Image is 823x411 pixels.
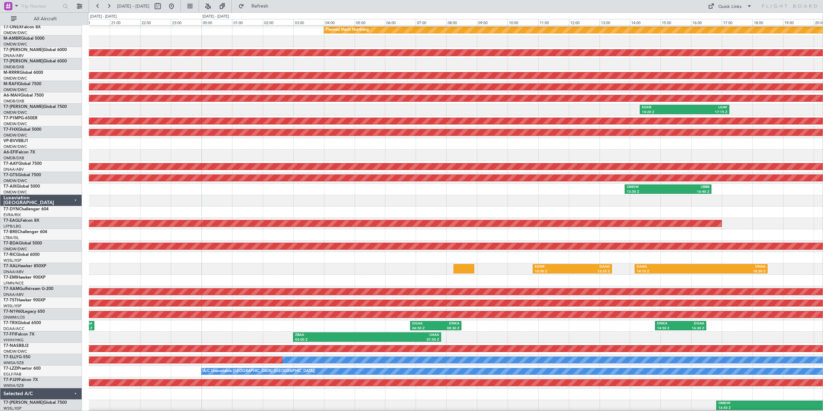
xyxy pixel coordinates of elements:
a: M-RRRRGlobal 6000 [3,71,43,75]
a: OMDW/DWC [3,178,27,183]
a: T7-N1960Legacy 650 [3,310,45,314]
a: OMDW/DWC [3,121,27,127]
a: LFPB/LBG [3,224,21,229]
span: [DATE] - [DATE] [117,3,149,9]
span: M-RAFI [3,82,18,86]
div: OMDW [627,185,668,190]
span: A6-MAH [3,93,20,98]
span: T7-FFI [3,332,15,337]
a: A6-EFIFalcon 7X [3,150,35,154]
div: 07:00 [416,19,446,25]
a: WMSA/SZB [3,360,24,365]
span: T7-ONEX [3,25,22,29]
a: T7-ONEXFalcon 8X [3,25,41,29]
a: VHHH/HKG [3,338,24,343]
a: T7-DYNChallenger 604 [3,207,49,211]
a: DNAA/ABV [3,167,24,172]
div: 04:00 [324,19,355,25]
div: Quick Links [718,3,742,10]
a: T7-PJ29Falcon 7X [3,378,38,382]
div: UBBB [668,185,709,190]
div: 06:50 Z [412,326,436,331]
a: DGAA/ACC [3,326,24,331]
span: T7-EAGL [3,219,20,223]
a: T7-EAGLFalcon 8X [3,219,39,223]
a: T7-LZZIPraetor 600 [3,367,41,371]
button: All Aircraft [8,13,75,24]
span: T7-P1MP [3,116,21,120]
a: M-AMBRGlobal 5000 [3,37,44,41]
div: 16:00 [691,19,722,25]
span: T7-PJ29 [3,378,19,382]
div: 23:00 [171,19,201,25]
div: 13:25 Z [572,269,610,274]
div: 08:30 Z [436,326,459,331]
a: OMDB/DXB [3,64,24,70]
a: T7-XAMGulfstream G-200 [3,287,53,291]
div: 14:50 Z [657,326,680,331]
span: T7-FHX [3,128,18,132]
a: T7-EMIHawker 900XP [3,275,45,280]
div: 01:00 [232,19,263,25]
a: T7-NASBBJ2 [3,344,29,348]
a: A6-MAHGlobal 7500 [3,93,44,98]
div: 14:00 [630,19,660,25]
button: Quick Links [705,1,756,12]
span: VP-BVV [3,139,18,143]
a: WSSL/XSP [3,258,22,263]
span: T7-XAL [3,264,18,268]
a: T7-TRXGlobal 6500 [3,321,41,325]
div: 16:30 Z [681,326,704,331]
a: T7-BDAGlobal 5000 [3,241,42,245]
div: 18:00 [752,19,783,25]
div: EGNR [535,264,572,269]
div: 10:00 [508,19,538,25]
a: OMDW/DWC [3,110,27,115]
a: OMDW/DWC [3,190,27,195]
span: T7-[PERSON_NAME] [3,105,43,109]
div: 08:00 [446,19,477,25]
a: T7-XALHawker 850XP [3,264,46,268]
a: T7-FHXGlobal 5000 [3,128,41,132]
a: T7-ELLYG-550 [3,355,30,359]
a: WSSL/XSP [3,406,22,411]
div: DNKA [657,321,680,326]
a: OMDW/DWC [3,144,27,149]
a: OMDW/DWC [3,76,27,81]
div: 07:50 Z [367,338,439,342]
span: T7-N1960 [3,310,23,314]
div: LGAV [685,105,727,110]
span: T7-TST [3,298,17,302]
div: 17:15 Z [685,110,727,115]
div: DGAA [412,321,436,326]
span: T7-LZZI [3,367,18,371]
div: 21:00 [110,19,140,25]
div: [DATE] - [DATE] [202,14,229,20]
div: 16:40 Z [668,190,709,194]
a: OMDW/DWC [3,247,27,252]
span: T7-NAS [3,344,19,348]
div: 05:00 [355,19,385,25]
div: 13:50 Z [627,190,668,194]
a: T7-P1MPG-650ER [3,116,38,120]
a: T7-AAYGlobal 7500 [3,162,42,166]
div: 22:00 [140,19,171,25]
a: T7-[PERSON_NAME]Global 6000 [3,59,67,63]
a: LTBA/ISL [3,235,19,240]
a: T7-[PERSON_NAME]Global 6000 [3,48,67,52]
span: M-AMBR [3,37,21,41]
span: T7-AAY [3,162,18,166]
button: Refresh [235,1,277,12]
div: 13:00 [600,19,630,25]
a: OMDW/DWC [3,349,27,354]
a: OMDB/DXB [3,156,24,161]
a: VP-BVVBBJ1 [3,139,28,143]
a: DNMM/LOS [3,315,25,320]
span: T7-DYN [3,207,19,211]
span: T7-EMI [3,275,17,280]
div: A/C Unavailable [GEOGRAPHIC_DATA] ([GEOGRAPHIC_DATA]) [203,366,315,377]
div: ZBAA [295,333,367,338]
a: T7-RICGlobal 6000 [3,253,40,257]
span: T7-TRX [3,321,18,325]
div: 00:00 [201,19,232,25]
